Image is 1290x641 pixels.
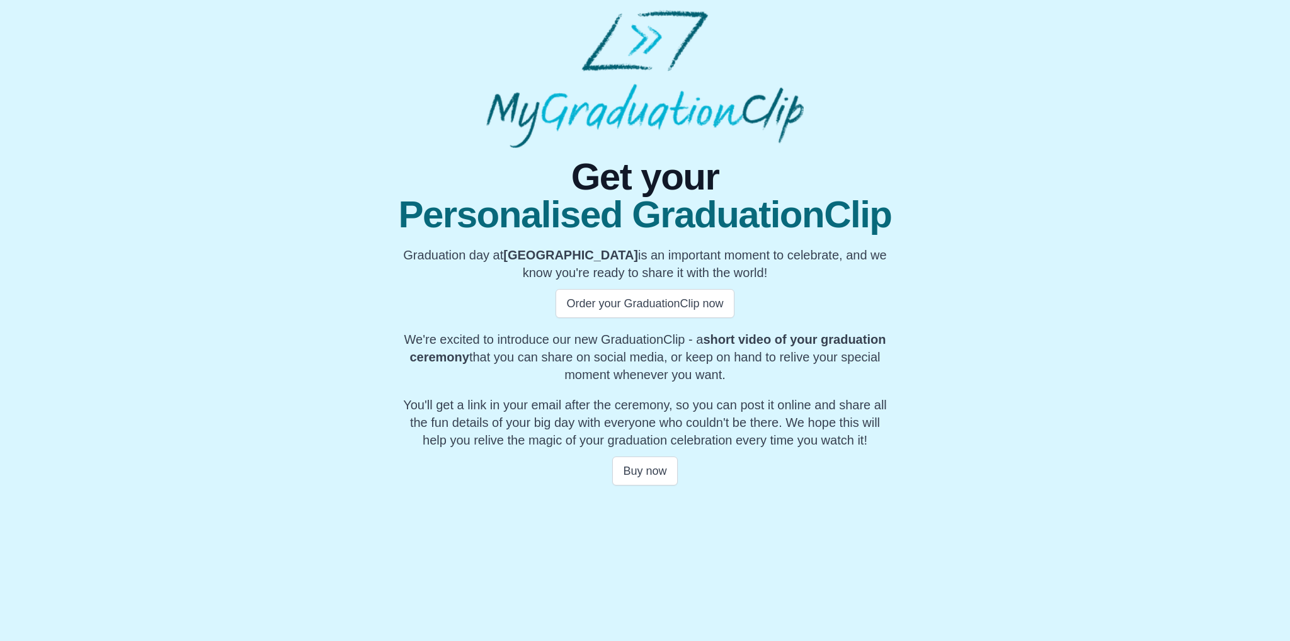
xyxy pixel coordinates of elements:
span: Personalised GraduationClip [398,196,891,234]
button: Buy now [612,457,677,485]
button: Order your GraduationClip now [556,289,734,318]
p: Graduation day at is an important moment to celebrate, and we know you're ready to share it with ... [403,246,887,281]
p: We're excited to introduce our new GraduationClip - a that you can share on social media, or keep... [403,331,887,383]
img: MyGraduationClip [486,10,804,148]
p: You'll get a link in your email after the ceremony, so you can post it online and share all the f... [403,396,887,449]
span: Get your [398,158,891,196]
b: [GEOGRAPHIC_DATA] [503,248,638,262]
